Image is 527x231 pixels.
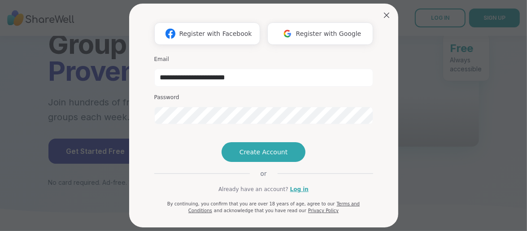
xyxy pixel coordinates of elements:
[279,25,296,42] img: ShareWell Logomark
[267,22,373,45] button: Register with Google
[218,185,288,193] span: Already have an account?
[308,208,339,213] a: Privacy Policy
[214,208,306,213] span: and acknowledge that you have read our
[222,142,306,162] button: Create Account
[296,29,361,39] span: Register with Google
[154,22,260,45] button: Register with Facebook
[249,169,277,178] span: or
[162,25,179,42] img: ShareWell Logomark
[240,148,288,157] span: Create Account
[154,56,373,63] h3: Email
[290,185,309,193] a: Log in
[167,201,335,206] span: By continuing, you confirm that you are over 18 years of age, agree to our
[154,94,373,101] h3: Password
[179,29,252,39] span: Register with Facebook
